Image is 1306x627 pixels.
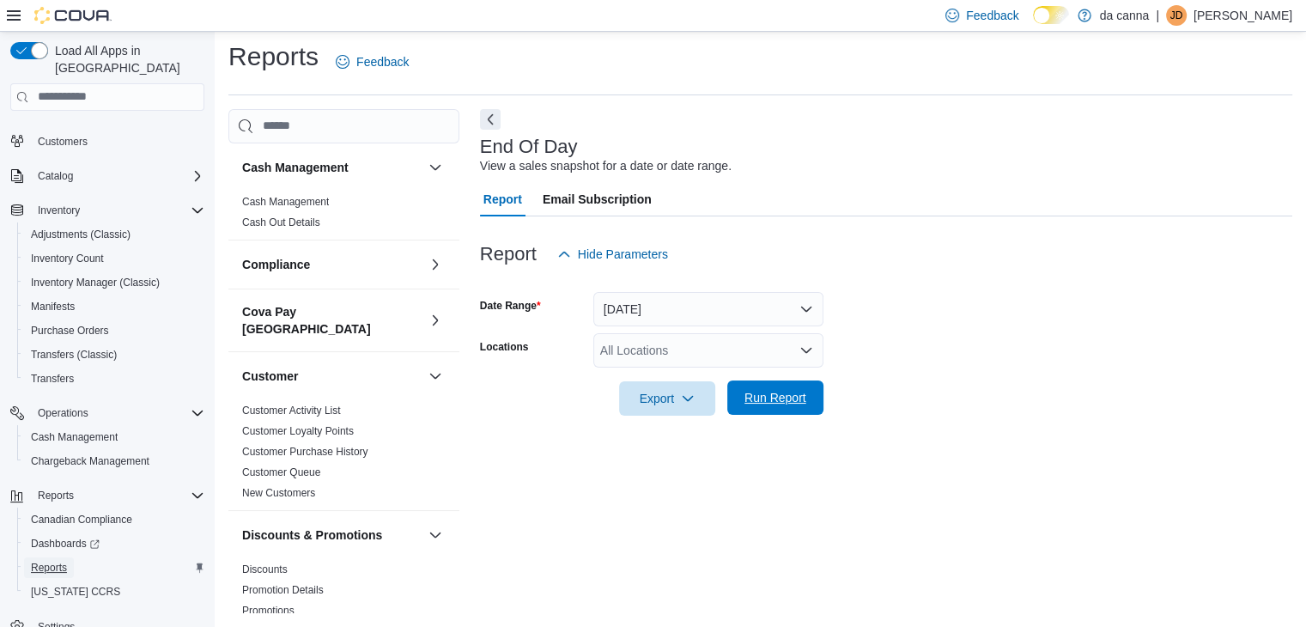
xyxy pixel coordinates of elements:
[425,310,446,331] button: Cova Pay [GEOGRAPHIC_DATA]
[228,400,459,510] div: Customer
[24,427,204,447] span: Cash Management
[242,466,320,478] a: Customer Queue
[480,244,537,265] h3: Report
[242,196,329,208] a: Cash Management
[31,430,118,444] span: Cash Management
[242,368,422,385] button: Customer
[24,557,74,578] a: Reports
[1156,5,1159,26] p: |
[17,222,211,247] button: Adjustments (Classic)
[48,42,204,76] span: Load All Apps in [GEOGRAPHIC_DATA]
[356,53,409,70] span: Feedback
[31,166,204,186] span: Catalog
[17,295,211,319] button: Manifests
[242,563,288,575] a: Discounts
[1170,5,1183,26] span: JD
[242,563,288,576] span: Discounts
[17,367,211,391] button: Transfers
[31,131,204,152] span: Customers
[31,200,204,221] span: Inventory
[31,252,104,265] span: Inventory Count
[242,303,422,338] button: Cova Pay [GEOGRAPHIC_DATA]
[31,348,117,362] span: Transfers (Classic)
[31,166,80,186] button: Catalog
[31,561,67,575] span: Reports
[24,296,204,317] span: Manifests
[24,224,137,245] a: Adjustments (Classic)
[242,583,324,597] span: Promotion Details
[24,451,156,472] a: Chargeback Management
[425,157,446,178] button: Cash Management
[242,216,320,229] span: Cash Out Details
[483,182,522,216] span: Report
[480,299,541,313] label: Date Range
[3,129,211,154] button: Customers
[24,368,81,389] a: Transfers
[31,537,100,551] span: Dashboards
[17,247,211,271] button: Inventory Count
[17,449,211,473] button: Chargeback Management
[38,406,88,420] span: Operations
[543,182,652,216] span: Email Subscription
[480,109,501,130] button: Next
[242,256,422,273] button: Compliance
[31,403,204,423] span: Operations
[3,198,211,222] button: Inventory
[228,40,319,74] h1: Reports
[31,131,94,152] a: Customers
[24,509,139,530] a: Canadian Compliance
[31,403,95,423] button: Operations
[24,533,204,554] span: Dashboards
[17,319,211,343] button: Purchase Orders
[24,344,204,365] span: Transfers (Classic)
[242,487,315,499] a: New Customers
[24,320,204,341] span: Purchase Orders
[242,466,320,479] span: Customer Queue
[24,509,204,530] span: Canadian Compliance
[17,580,211,604] button: [US_STATE] CCRS
[242,405,341,417] a: Customer Activity List
[3,164,211,188] button: Catalog
[17,532,211,556] a: Dashboards
[31,585,120,599] span: [US_STATE] CCRS
[31,485,204,506] span: Reports
[24,320,116,341] a: Purchase Orders
[38,204,80,217] span: Inventory
[425,366,446,387] button: Customer
[242,445,368,459] span: Customer Purchase History
[242,446,368,458] a: Customer Purchase History
[24,224,204,245] span: Adjustments (Classic)
[727,380,823,415] button: Run Report
[38,169,73,183] span: Catalog
[1100,5,1150,26] p: da canna
[480,157,732,175] div: View a sales snapshot for a date or date range.
[242,527,422,544] button: Discounts & Promotions
[242,425,354,437] a: Customer Loyalty Points
[619,381,715,416] button: Export
[17,556,211,580] button: Reports
[24,581,204,602] span: Washington CCRS
[480,137,578,157] h3: End Of Day
[24,344,124,365] a: Transfers (Classic)
[24,368,204,389] span: Transfers
[31,372,74,386] span: Transfers
[31,300,75,313] span: Manifests
[242,404,341,417] span: Customer Activity List
[242,424,354,438] span: Customer Loyalty Points
[31,200,87,221] button: Inventory
[3,484,211,508] button: Reports
[3,401,211,425] button: Operations
[24,248,204,269] span: Inventory Count
[17,508,211,532] button: Canadian Compliance
[24,272,167,293] a: Inventory Manager (Classic)
[242,604,295,618] span: Promotions
[242,256,310,273] h3: Compliance
[744,389,806,406] span: Run Report
[24,451,204,472] span: Chargeback Management
[242,159,422,176] button: Cash Management
[24,427,125,447] a: Cash Management
[425,254,446,275] button: Compliance
[24,533,106,554] a: Dashboards
[550,237,675,271] button: Hide Parameters
[24,248,111,269] a: Inventory Count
